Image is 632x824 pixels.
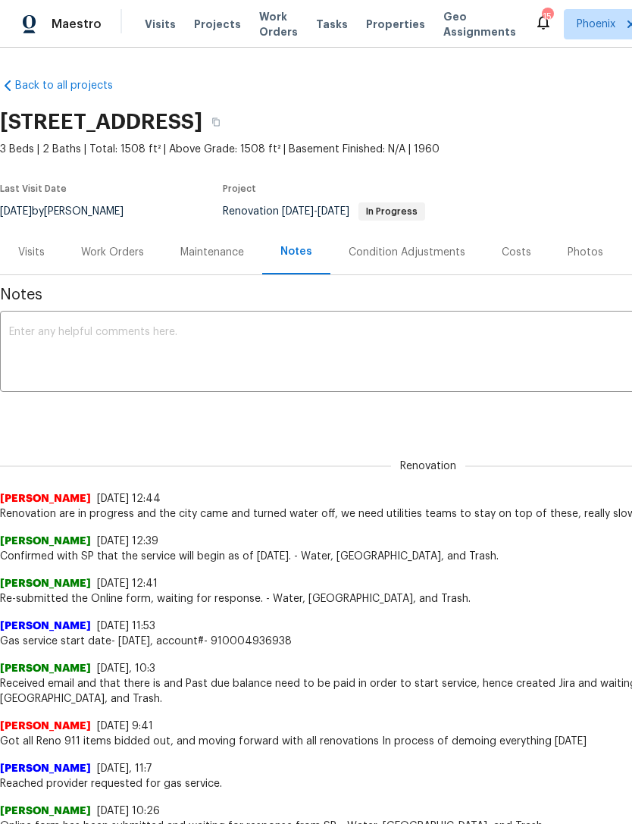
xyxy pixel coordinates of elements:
div: Maintenance [180,245,244,260]
span: In Progress [360,207,424,216]
span: [DATE] [318,206,349,217]
div: Visits [18,245,45,260]
div: 15 [542,9,552,24]
span: Tasks [316,19,348,30]
div: Costs [502,245,531,260]
span: [DATE] [282,206,314,217]
span: Project [223,184,256,193]
span: Renovation [391,459,465,474]
span: Geo Assignments [443,9,516,39]
div: Notes [280,244,312,259]
span: [DATE] 11:53 [97,621,155,631]
span: [DATE], 11:7 [97,763,152,774]
span: Work Orders [259,9,298,39]
span: [DATE] 12:39 [97,536,158,547]
span: Visits [145,17,176,32]
span: Phoenix [577,17,615,32]
div: Photos [568,245,603,260]
span: [DATE], 10:3 [97,663,155,674]
span: - [282,206,349,217]
span: [DATE] 12:44 [97,493,161,504]
span: [DATE] 9:41 [97,721,153,732]
span: [DATE] 12:41 [97,578,158,589]
span: [DATE] 10:26 [97,806,160,816]
span: Maestro [52,17,102,32]
span: Renovation [223,206,425,217]
button: Copy Address [202,108,230,136]
div: Condition Adjustments [349,245,465,260]
span: Properties [366,17,425,32]
div: Work Orders [81,245,144,260]
span: Projects [194,17,241,32]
